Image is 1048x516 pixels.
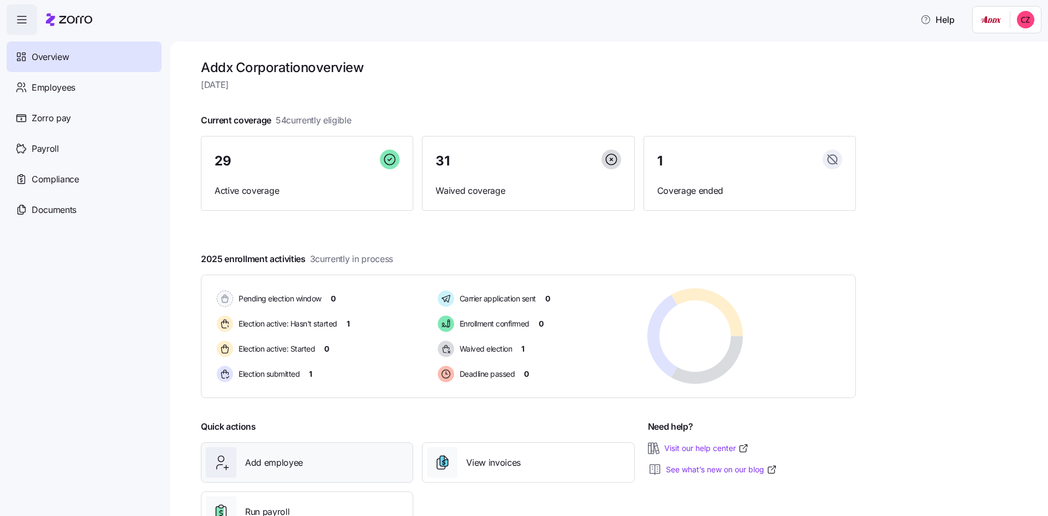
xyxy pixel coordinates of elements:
[235,343,315,354] span: Election active: Started
[32,81,75,94] span: Employees
[201,420,256,434] span: Quick actions
[201,114,352,127] span: Current coverage
[456,318,529,329] span: Enrollment confirmed
[648,420,693,434] span: Need help?
[201,78,856,92] span: [DATE]
[7,194,162,225] a: Documents
[657,184,842,198] span: Coverage ended
[32,111,71,125] span: Zorro pay
[201,252,393,266] span: 2025 enrollment activities
[436,155,449,168] span: 31
[310,252,393,266] span: 3 currently in process
[912,9,963,31] button: Help
[215,155,231,168] span: 29
[32,50,69,64] span: Overview
[920,13,955,26] span: Help
[456,293,536,304] span: Carrier application sent
[666,464,777,475] a: See what’s new on our blog
[347,318,350,329] span: 1
[32,203,76,217] span: Documents
[979,13,1001,26] img: Employer logo
[664,443,749,454] a: Visit our help center
[32,173,79,186] span: Compliance
[324,343,329,354] span: 0
[201,59,856,76] h1: Addx Corporation overview
[7,72,162,103] a: Employees
[545,293,550,304] span: 0
[235,318,337,329] span: Election active: Hasn't started
[524,369,529,379] span: 0
[1017,11,1034,28] img: 9727d2863a7081a35fb3372cb5aaeec9
[657,155,663,168] span: 1
[456,369,515,379] span: Deadline passed
[7,103,162,133] a: Zorro pay
[466,456,521,470] span: View invoices
[32,142,59,156] span: Payroll
[331,293,336,304] span: 0
[7,133,162,164] a: Payroll
[456,343,513,354] span: Waived election
[235,369,300,379] span: Election submitted
[7,164,162,194] a: Compliance
[539,318,544,329] span: 0
[235,293,321,304] span: Pending election window
[436,184,621,198] span: Waived coverage
[7,41,162,72] a: Overview
[309,369,312,379] span: 1
[521,343,525,354] span: 1
[276,114,352,127] span: 54 currently eligible
[245,456,303,470] span: Add employee
[215,184,400,198] span: Active coverage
